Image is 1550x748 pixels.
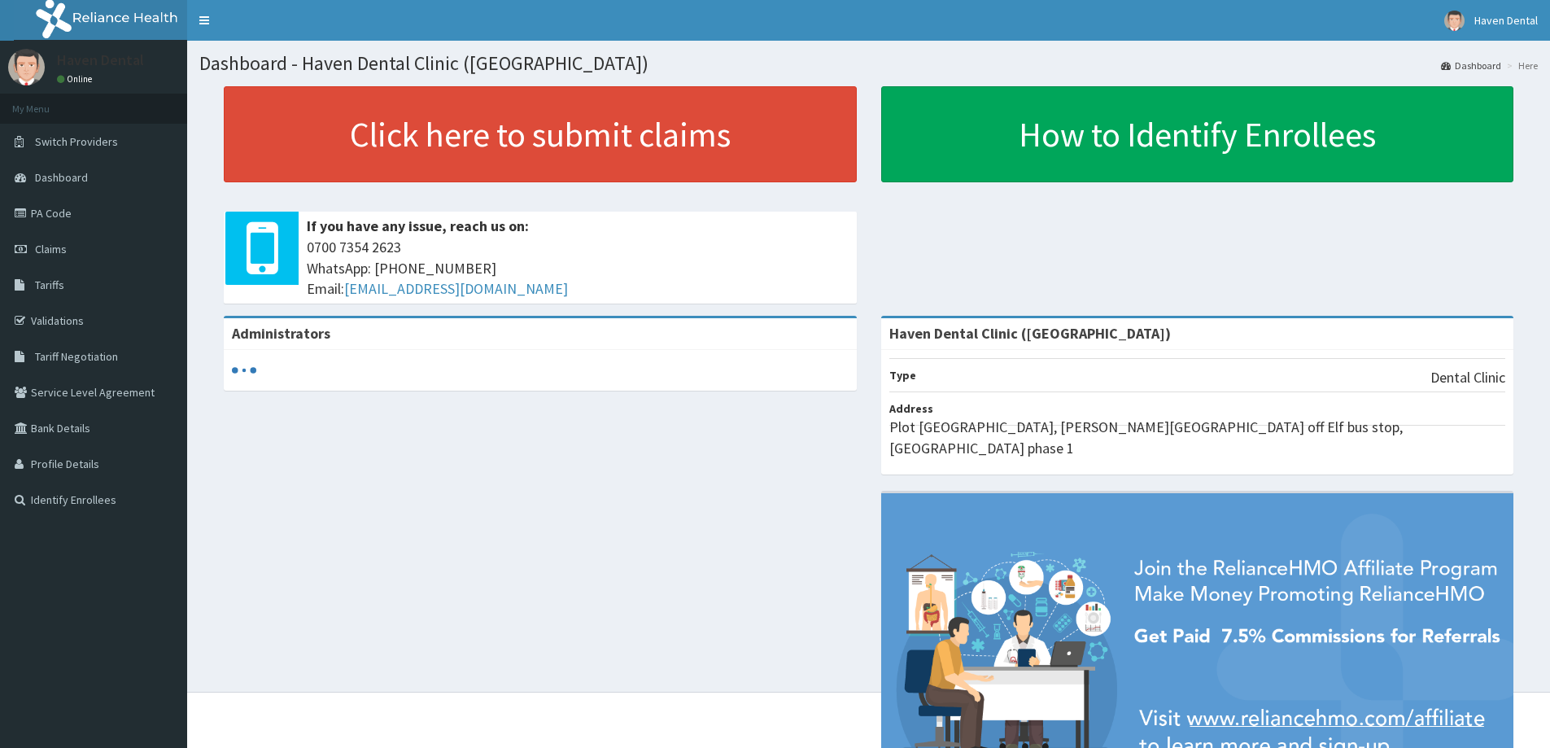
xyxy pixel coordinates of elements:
a: Dashboard [1441,59,1501,72]
a: Online [57,73,96,85]
span: Switch Providers [35,134,118,149]
li: Here [1503,59,1538,72]
b: If you have any issue, reach us on: [307,217,529,235]
img: User Image [1444,11,1465,31]
span: Claims [35,242,67,256]
h1: Dashboard - Haven Dental Clinic ([GEOGRAPHIC_DATA]) [199,53,1538,74]
b: Address [889,401,933,416]
a: How to Identify Enrollees [881,86,1514,182]
span: Haven Dental [1474,13,1538,28]
svg: audio-loading [232,358,256,383]
a: [EMAIL_ADDRESS][DOMAIN_NAME] [344,279,568,298]
img: User Image [8,49,45,85]
b: Administrators [232,324,330,343]
p: Plot [GEOGRAPHIC_DATA], [PERSON_NAME][GEOGRAPHIC_DATA] off Elf bus stop, [GEOGRAPHIC_DATA] phase 1 [889,417,1506,458]
span: Tariff Negotiation [35,349,118,364]
strong: Haven Dental Clinic ([GEOGRAPHIC_DATA]) [889,324,1171,343]
b: Type [889,368,916,383]
p: Dental Clinic [1430,367,1505,388]
span: Tariffs [35,278,64,292]
span: Dashboard [35,170,88,185]
a: Click here to submit claims [224,86,857,182]
span: 0700 7354 2623 WhatsApp: [PHONE_NUMBER] Email: [307,237,849,300]
p: Haven Dental [57,53,144,68]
